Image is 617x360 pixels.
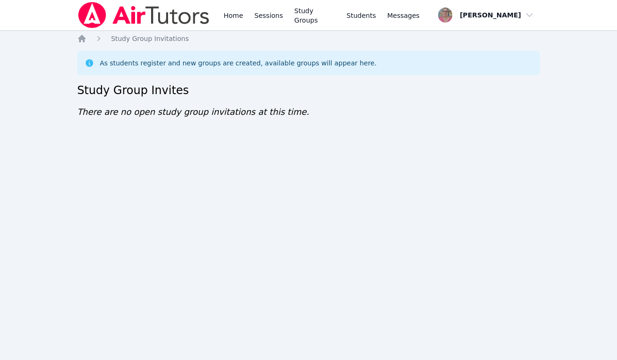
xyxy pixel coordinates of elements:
[111,34,189,43] a: Study Group Invitations
[77,2,210,28] img: Air Tutors
[111,35,189,42] span: Study Group Invitations
[77,83,540,98] h2: Study Group Invites
[387,11,420,20] span: Messages
[100,58,377,68] div: As students register and new groups are created, available groups will appear here.
[77,107,309,117] span: There are no open study group invitations at this time.
[77,34,540,43] nav: Breadcrumb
